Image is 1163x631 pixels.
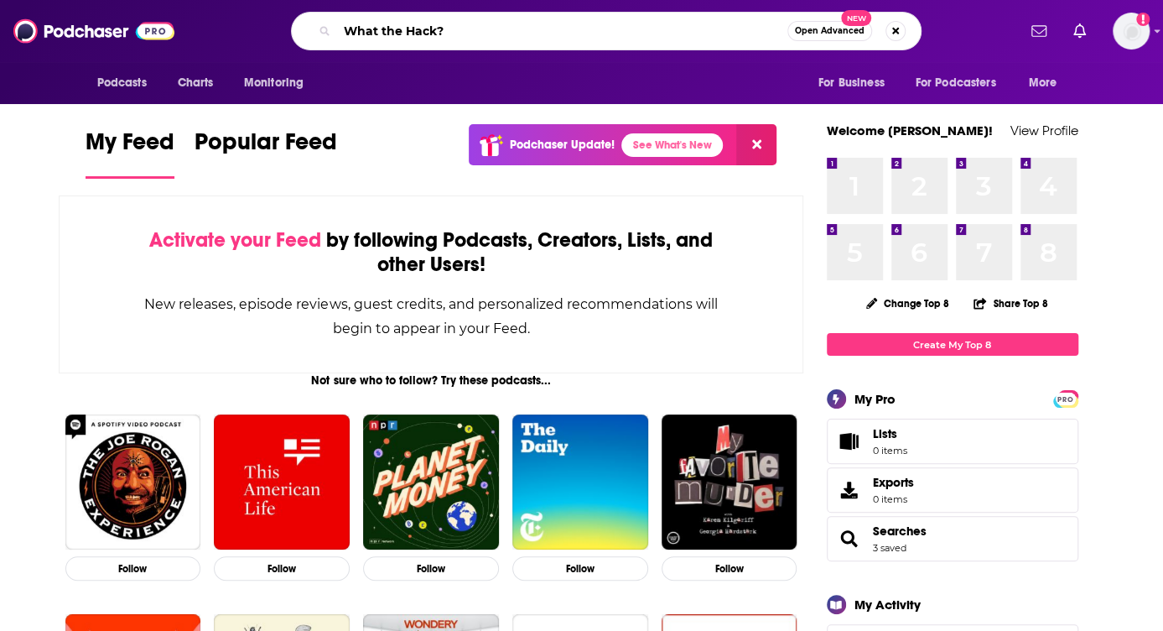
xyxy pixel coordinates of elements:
[873,445,907,456] span: 0 items
[363,415,499,550] img: Planet Money
[807,67,906,99] button: open menu
[916,71,996,95] span: For Podcasters
[873,493,914,505] span: 0 items
[1113,13,1150,50] span: Logged in as WE_Broadcast1
[841,10,871,26] span: New
[1113,13,1150,50] button: Show profile menu
[510,138,615,152] p: Podchaser Update!
[1136,13,1150,26] svg: Add a profile image
[65,415,201,550] img: The Joe Rogan Experience
[195,128,337,166] span: Popular Feed
[1056,393,1076,405] span: PRO
[905,67,1020,99] button: open menu
[973,287,1048,320] button: Share Top 8
[1025,17,1053,45] a: Show notifications dropdown
[1067,17,1093,45] a: Show notifications dropdown
[143,292,719,341] div: New releases, episode reviews, guest credits, and personalized recommendations will begin to appe...
[86,128,174,179] a: My Feed
[97,71,147,95] span: Podcasts
[827,516,1078,561] span: Searches
[873,524,927,539] a: Searches
[827,419,1078,464] a: Lists
[13,15,174,47] img: Podchaser - Follow, Share and Rate Podcasts
[337,18,787,44] input: Search podcasts, credits, & more...
[827,123,993,138] a: Welcome [PERSON_NAME]!
[873,426,897,441] span: Lists
[512,556,648,581] button: Follow
[512,415,648,550] img: The Daily
[833,478,866,502] span: Exports
[86,128,174,166] span: My Feed
[214,556,350,581] button: Follow
[1016,67,1077,99] button: open menu
[827,333,1078,356] a: Create My Top 8
[833,430,866,453] span: Lists
[1056,392,1076,404] a: PRO
[873,542,906,554] a: 3 saved
[833,527,866,550] a: Searches
[244,71,304,95] span: Monitoring
[149,227,321,253] span: Activate your Feed
[363,556,499,581] button: Follow
[662,415,797,550] img: My Favorite Murder with Karen Kilgariff and Georgia Hardstark
[167,67,224,99] a: Charts
[86,67,169,99] button: open menu
[873,475,914,490] span: Exports
[827,467,1078,513] a: Exports
[854,597,921,613] div: My Activity
[856,293,960,314] button: Change Top 8
[195,128,337,179] a: Popular Feed
[143,228,719,277] div: by following Podcasts, Creators, Lists, and other Users!
[59,373,804,388] div: Not sure who to follow? Try these podcasts...
[291,12,922,50] div: Search podcasts, credits, & more...
[662,556,797,581] button: Follow
[1113,13,1150,50] img: User Profile
[854,391,896,407] div: My Pro
[795,27,864,35] span: Open Advanced
[232,67,325,99] button: open menu
[621,133,723,157] a: See What's New
[787,21,872,41] button: Open AdvancedNew
[873,426,907,441] span: Lists
[214,415,350,550] img: This American Life
[65,556,201,581] button: Follow
[178,71,214,95] span: Charts
[818,71,885,95] span: For Business
[1028,71,1057,95] span: More
[1010,123,1078,138] a: View Profile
